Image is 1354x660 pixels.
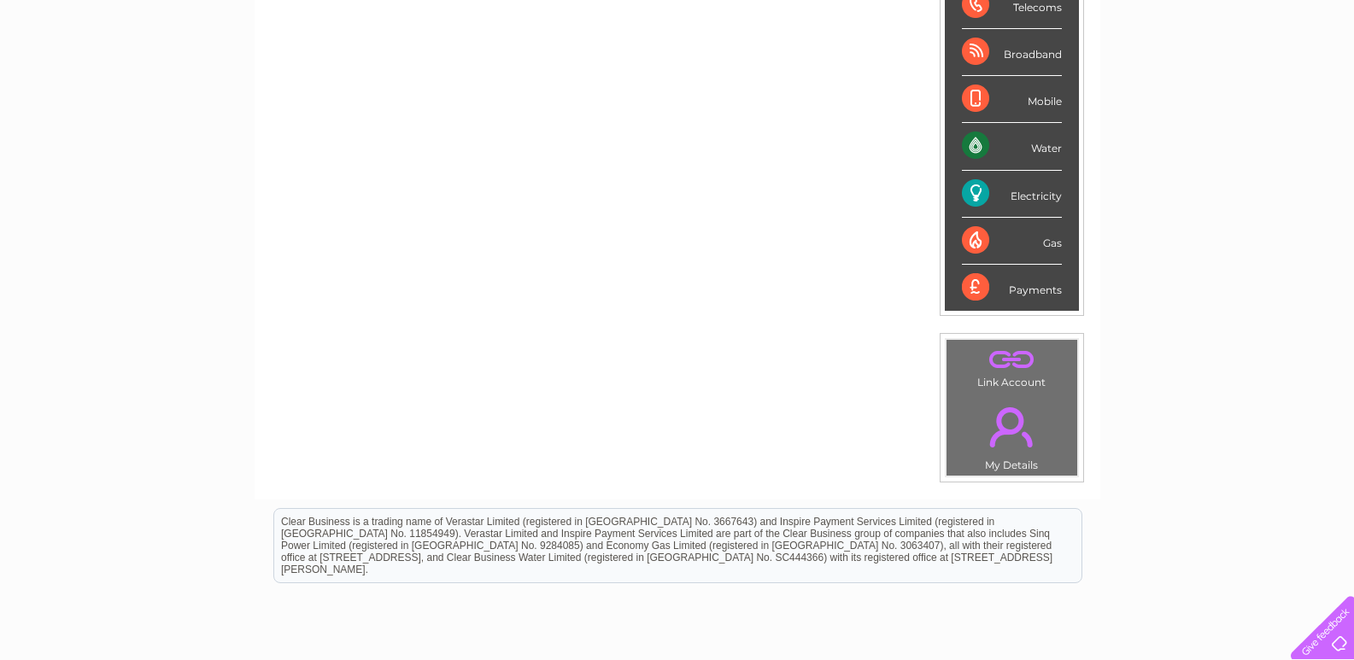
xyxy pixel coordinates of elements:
div: Broadband [962,29,1062,76]
div: Electricity [962,171,1062,218]
a: 0333 014 3131 [1032,9,1150,30]
a: . [951,397,1073,457]
a: Blog [1205,73,1230,85]
a: Contact [1240,73,1282,85]
div: Gas [962,218,1062,265]
div: Mobile [962,76,1062,123]
div: Water [962,123,1062,170]
a: Water [1053,73,1086,85]
a: Telecoms [1144,73,1195,85]
td: My Details [946,393,1078,476]
div: Clear Business is a trading name of Verastar Limited (registered in [GEOGRAPHIC_DATA] No. 3667643... [274,9,1081,83]
a: Log out [1298,73,1338,85]
td: Link Account [946,339,1078,393]
div: Payments [962,265,1062,311]
a: . [951,344,1073,374]
img: logo.png [47,44,134,96]
a: Energy [1096,73,1134,85]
